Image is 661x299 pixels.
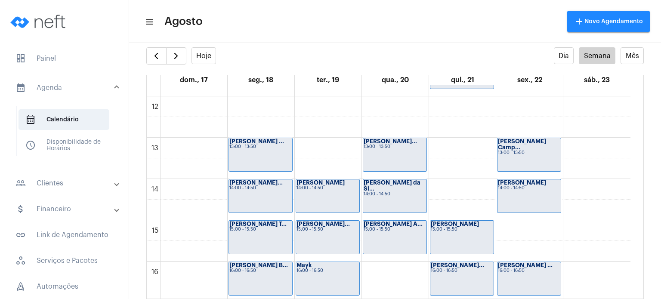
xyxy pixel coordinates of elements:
mat-icon: sidenav icon [15,204,26,214]
mat-panel-title: Agenda [15,83,115,93]
div: 13 [150,144,160,152]
div: 14:00 - 14:50 [229,186,292,191]
span: Painel [9,48,120,69]
div: 15:00 - 15:50 [364,227,426,232]
div: sidenav iconAgenda [5,102,129,168]
img: logo-neft-novo-2.png [7,4,71,39]
mat-icon: sidenav icon [15,178,26,188]
a: 23 de agosto de 2025 [582,75,612,85]
strong: [PERSON_NAME] T... [229,221,287,227]
span: sidenav icon [15,281,26,292]
strong: [PERSON_NAME]... [297,221,350,227]
div: 16:00 - 16:50 [229,268,292,273]
span: Novo Agendamento [574,18,643,25]
strong: [PERSON_NAME] Camp... [498,139,546,150]
strong: [PERSON_NAME] [498,180,546,185]
strong: [PERSON_NAME] da Si... [364,180,420,191]
strong: Mayk [297,262,312,268]
mat-panel-title: Clientes [15,178,115,188]
mat-icon: sidenav icon [15,230,26,240]
button: Semana [579,47,615,64]
strong: [PERSON_NAME]... [364,139,417,144]
span: sidenav icon [15,256,26,266]
span: Agosto [164,15,203,28]
mat-icon: sidenav icon [145,17,153,27]
div: 14 [150,185,160,193]
div: 14:00 - 14:50 [364,192,426,197]
strong: [PERSON_NAME] [297,180,345,185]
mat-expansion-panel-header: sidenav iconAgenda [5,74,129,102]
div: 15:00 - 15:50 [229,227,292,232]
a: 20 de agosto de 2025 [380,75,411,85]
strong: [PERSON_NAME] [431,221,479,227]
span: Calendário [19,109,109,130]
div: 15:00 - 15:50 [297,227,359,232]
div: 16:00 - 16:50 [297,268,359,273]
mat-panel-title: Financeiro [15,204,115,214]
span: Disponibilidade de Horários [19,135,109,156]
button: Semana Anterior [146,47,167,65]
div: 15:00 - 15:50 [431,227,493,232]
a: 17 de agosto de 2025 [178,75,210,85]
strong: [PERSON_NAME]... [431,262,484,268]
button: Novo Agendamento [567,11,650,32]
strong: [PERSON_NAME] ... [498,262,553,268]
div: 14:00 - 14:50 [297,186,359,191]
div: 13:00 - 13:50 [229,145,292,149]
strong: [PERSON_NAME]... [229,180,283,185]
span: sidenav icon [15,53,26,64]
strong: [PERSON_NAME] B... [229,262,288,268]
span: Serviços e Pacotes [9,250,120,271]
mat-icon: sidenav icon [15,83,26,93]
button: Mês [621,47,644,64]
div: 14:00 - 14:50 [498,186,560,191]
span: Automações [9,276,120,297]
strong: [PERSON_NAME] ... [229,139,284,144]
span: Link de Agendamento [9,225,120,245]
mat-icon: add [574,16,584,27]
strong: [PERSON_NAME] A... [364,221,423,227]
button: Dia [554,47,574,64]
a: 19 de agosto de 2025 [315,75,341,85]
a: 22 de agosto de 2025 [516,75,544,85]
div: 12 [150,103,160,111]
a: 18 de agosto de 2025 [247,75,275,85]
div: 13:00 - 13:50 [498,151,560,155]
div: 16:00 - 16:50 [431,268,493,273]
div: 16 [150,268,160,276]
button: Hoje [192,47,216,64]
div: 16:00 - 16:50 [498,268,560,273]
a: 21 de agosto de 2025 [449,75,476,85]
div: 13:00 - 13:50 [364,145,426,149]
span: sidenav icon [25,140,36,151]
span: sidenav icon [25,114,36,125]
mat-expansion-panel-header: sidenav iconClientes [5,173,129,194]
div: 15 [150,227,160,234]
button: Próximo Semana [166,47,186,65]
mat-expansion-panel-header: sidenav iconFinanceiro [5,199,129,219]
